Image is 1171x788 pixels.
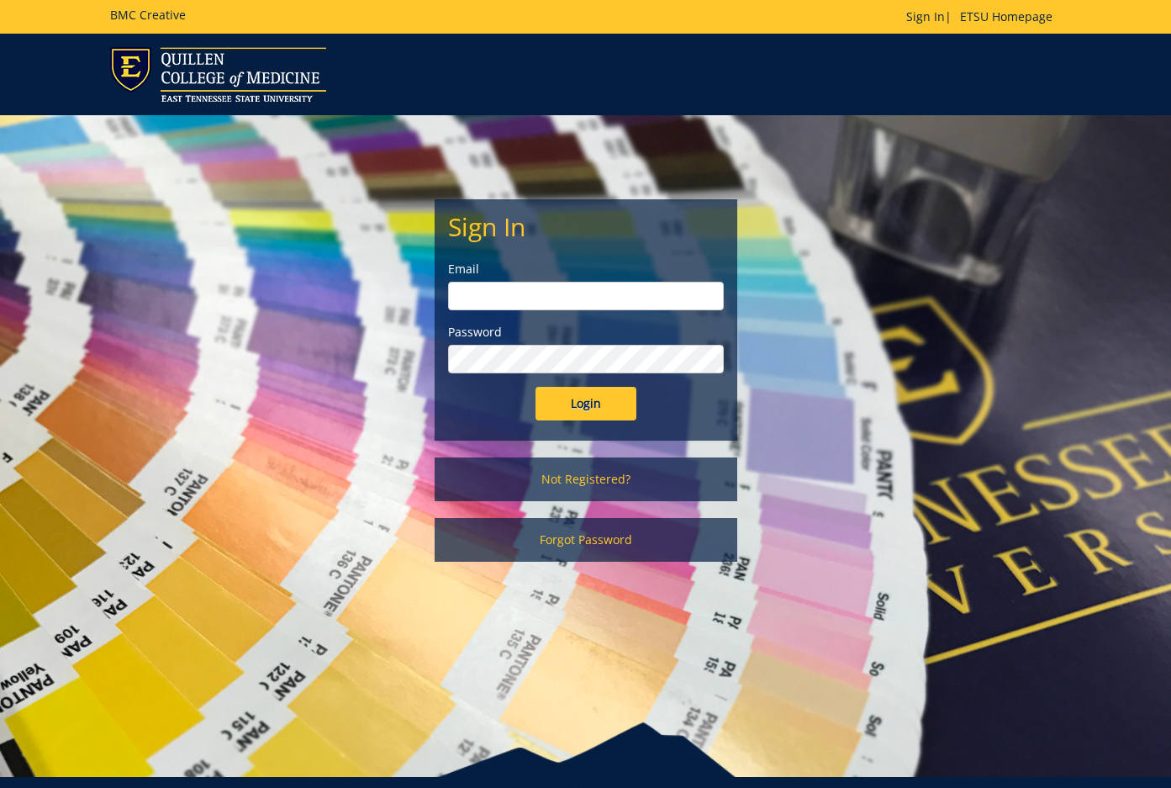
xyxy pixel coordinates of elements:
[435,457,737,501] a: Not Registered?
[448,213,724,241] h2: Sign In
[535,387,636,420] input: Login
[448,261,724,278] label: Email
[906,8,945,24] a: Sign In
[952,8,1061,24] a: ETSU Homepage
[448,324,724,341] label: Password
[435,518,737,562] a: Forgot Password
[110,47,326,102] img: ETSU logo
[110,8,186,21] h5: BMC Creative
[906,8,1061,25] p: |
